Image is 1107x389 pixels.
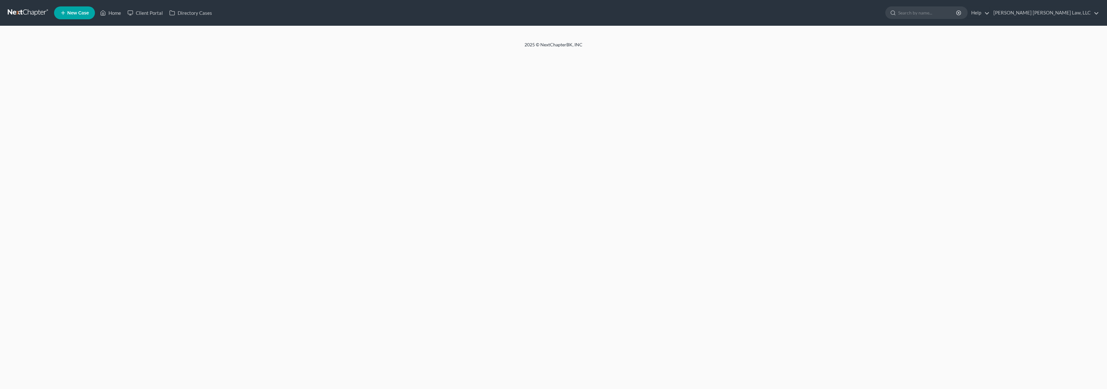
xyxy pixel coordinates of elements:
[166,7,215,19] a: Directory Cases
[968,7,990,19] a: Help
[67,11,89,15] span: New Case
[124,7,166,19] a: Client Portal
[370,42,737,53] div: 2025 © NextChapterBK, INC
[898,7,957,19] input: Search by name...
[990,7,1099,19] a: [PERSON_NAME] [PERSON_NAME] Law, LLC
[97,7,124,19] a: Home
